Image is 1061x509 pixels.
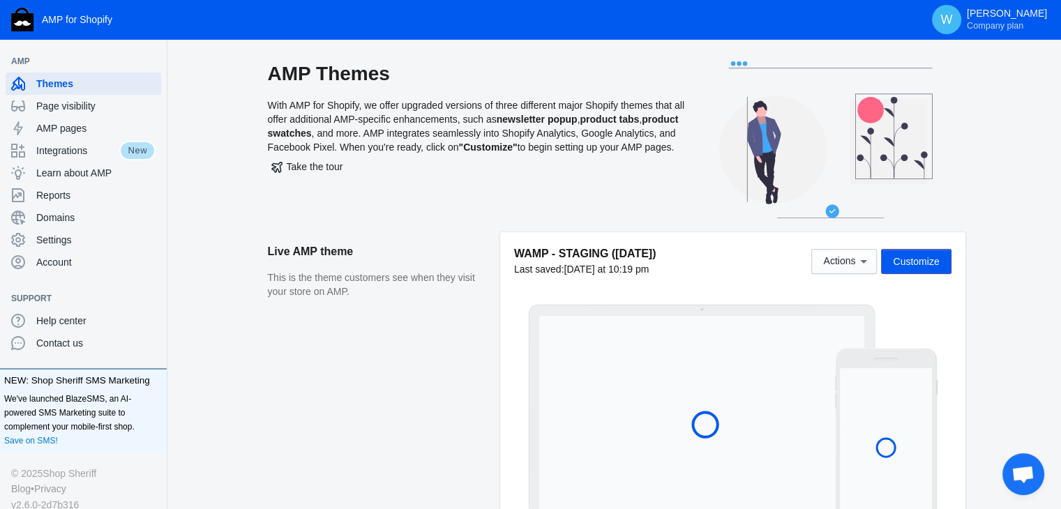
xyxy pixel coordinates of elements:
[36,188,156,202] span: Reports
[11,291,142,305] span: Support
[43,466,96,481] a: Shop Sheriff
[6,251,161,273] a: Account
[11,54,142,68] span: AMP
[34,481,66,496] a: Privacy
[497,114,578,125] b: newsletter popup
[268,271,486,298] p: This is the theme customers see when they visit your store on AMP.
[514,262,656,276] div: Last saved:
[1002,453,1044,495] div: Chat abierto
[11,481,156,496] div: •
[823,256,855,267] span: Actions
[514,246,656,261] h5: WAMP - STAGING ([DATE])
[36,144,119,158] span: Integrations
[6,229,161,251] a: Settings
[564,264,649,275] span: [DATE] at 10:19 pm
[458,142,517,153] b: "Customize"
[36,233,156,247] span: Settings
[36,166,156,180] span: Learn about AMP
[6,73,161,95] a: Themes
[142,296,164,301] button: Add a sales channel
[36,255,156,269] span: Account
[893,256,939,267] span: Customize
[881,249,951,274] button: Customize
[811,249,877,274] button: Actions
[6,332,161,354] a: Contact us
[967,20,1023,31] span: Company plan
[268,232,486,271] h2: Live AMP theme
[967,8,1047,31] p: [PERSON_NAME]
[42,14,112,25] span: AMP for Shopify
[36,77,156,91] span: Themes
[142,59,164,64] button: Add a sales channel
[36,99,156,113] span: Page visibility
[580,114,639,125] b: product tabs
[36,211,156,225] span: Domains
[6,117,161,139] a: AMP pages
[6,162,161,184] a: Learn about AMP
[268,61,686,232] div: With AMP for Shopify, we offer upgraded versions of three different major Shopify themes that all...
[6,139,161,162] a: IntegrationsNew
[11,8,33,31] img: Shop Sheriff Logo
[6,206,161,229] a: Domains
[268,61,686,86] h2: AMP Themes
[940,13,954,26] span: W
[119,141,156,160] span: New
[6,95,161,117] a: Page visibility
[36,314,156,328] span: Help center
[36,336,156,350] span: Contact us
[268,154,347,179] button: Take the tour
[6,184,161,206] a: Reports
[11,481,31,496] a: Blog
[271,161,343,172] span: Take the tour
[11,466,156,481] div: © 2025
[4,434,58,448] a: Save on SMS!
[36,121,156,135] span: AMP pages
